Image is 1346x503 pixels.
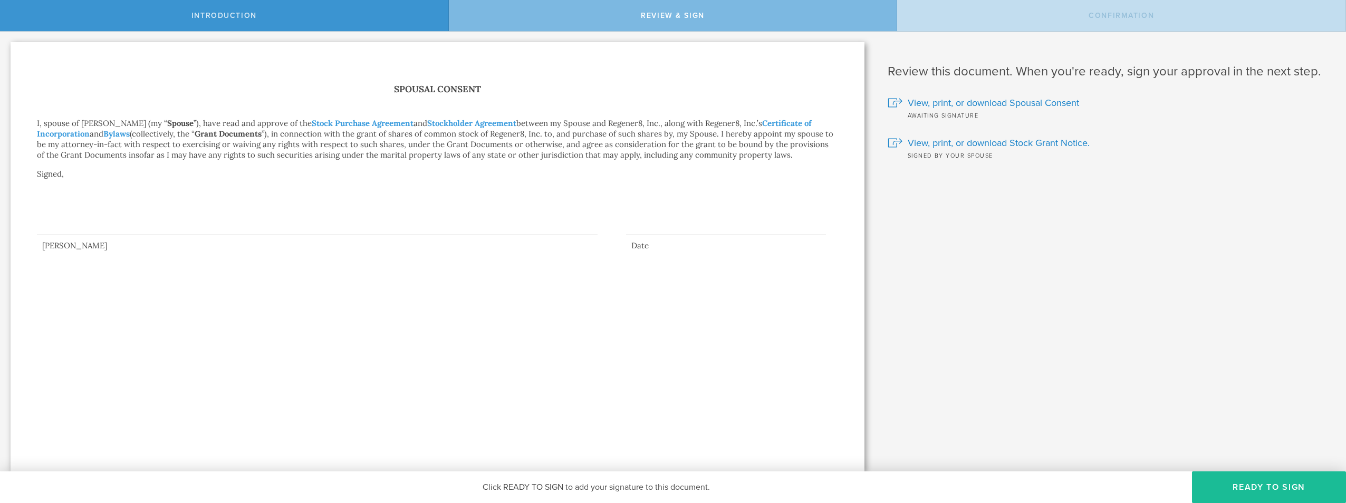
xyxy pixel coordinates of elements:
strong: Grant Documents [195,129,262,139]
h1: Spousal Consent [37,82,838,97]
a: Stockholder Agreement [427,118,516,128]
span: Introduction [191,11,257,20]
strong: Spouse [167,118,194,128]
a: Bylaws [103,129,130,139]
a: Stock Purchase Agreement [312,118,414,128]
span: Confirmation [1089,11,1154,20]
span: View, print, or download Stock Grant Notice. [908,136,1090,150]
button: Ready to Sign [1192,471,1346,503]
span: Review & Sign [641,11,705,20]
p: Signed, [37,169,838,200]
a: Certificate of Incorporation [37,118,812,139]
div: Signed by your spouse [888,150,1330,160]
div: Date [626,240,826,251]
div: [PERSON_NAME] [37,240,598,251]
div: Awaiting signature [888,110,1330,120]
span: View, print, or download Spousal Consent [908,96,1079,110]
p: I, spouse of [PERSON_NAME] (my “ ”), have read and approve of the and between my Spouse and Regen... [37,118,838,160]
h1: Review this document. When you're ready, sign your approval in the next step. [888,63,1330,80]
span: Click READY TO SIGN to add your signature to this document. [483,482,710,492]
